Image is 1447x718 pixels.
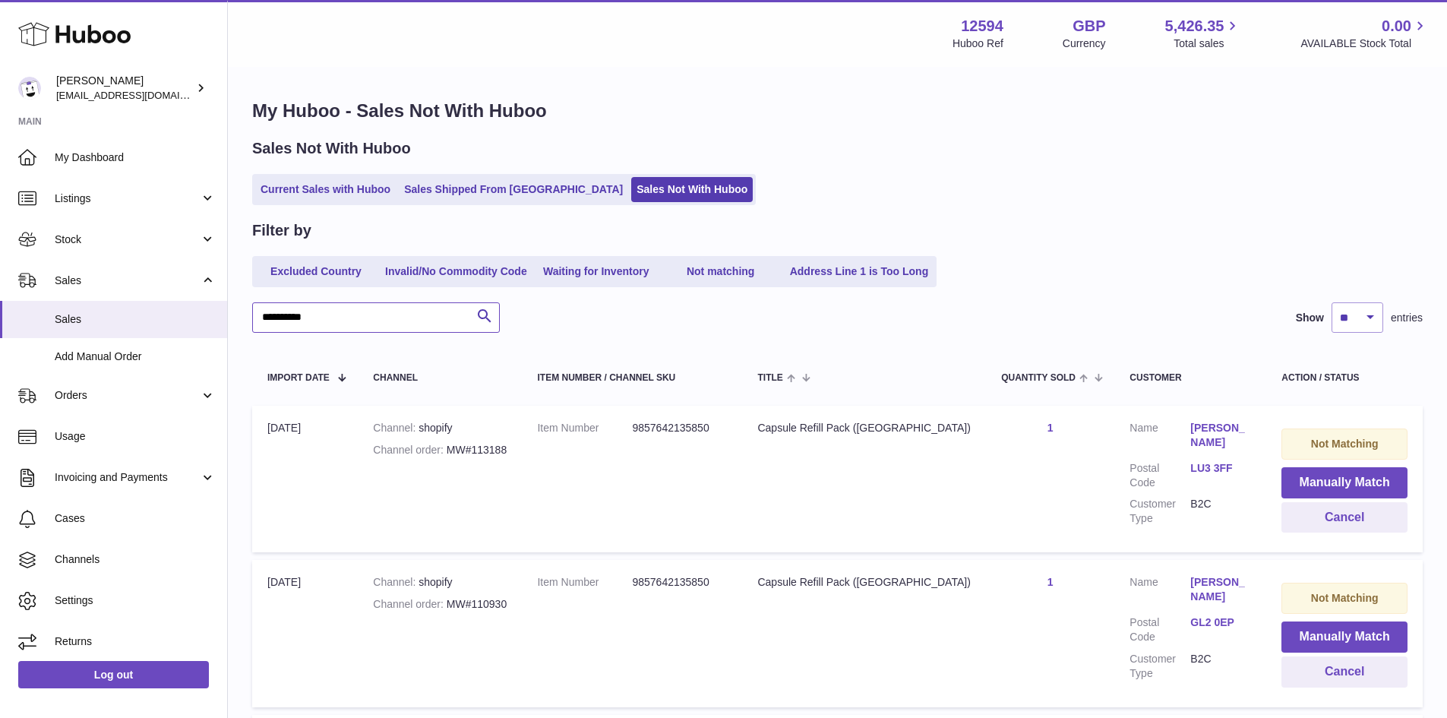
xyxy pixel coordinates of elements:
[18,661,209,688] a: Log out
[1382,16,1411,36] span: 0.00
[1281,502,1408,533] button: Cancel
[1300,36,1429,51] span: AVAILABLE Stock Total
[373,598,447,610] strong: Channel order
[1129,461,1190,490] dt: Postal Code
[1129,497,1190,526] dt: Customer Type
[1296,311,1324,325] label: Show
[1281,467,1408,498] button: Manually Match
[757,373,782,383] span: Title
[1129,652,1190,681] dt: Customer Type
[1190,615,1251,630] a: GL2 0EP
[757,575,971,590] div: Capsule Refill Pack ([GEOGRAPHIC_DATA])
[1165,16,1224,36] span: 5,426.35
[632,421,727,435] dd: 9857642135850
[1190,497,1251,526] dd: B2C
[1129,615,1190,644] dt: Postal Code
[380,259,532,284] a: Invalid/No Commodity Code
[55,552,216,567] span: Channels
[632,575,727,590] dd: 9857642135850
[373,444,447,456] strong: Channel order
[255,259,377,284] a: Excluded Country
[1063,36,1106,51] div: Currency
[56,74,193,103] div: [PERSON_NAME]
[252,560,358,707] td: [DATE]
[373,597,507,612] div: MW#110930
[1281,656,1408,688] button: Cancel
[55,593,216,608] span: Settings
[1281,373,1408,383] div: Action / Status
[1190,421,1251,450] a: [PERSON_NAME]
[1073,16,1105,36] strong: GBP
[1165,16,1242,51] a: 5,426.35 Total sales
[537,421,632,435] dt: Item Number
[55,312,216,327] span: Sales
[399,177,628,202] a: Sales Shipped From [GEOGRAPHIC_DATA]
[55,634,216,649] span: Returns
[55,274,200,288] span: Sales
[255,177,396,202] a: Current Sales with Huboo
[55,191,200,206] span: Listings
[1047,422,1054,434] a: 1
[55,470,200,485] span: Invoicing and Payments
[536,259,657,284] a: Waiting for Inventory
[55,429,216,444] span: Usage
[373,443,507,457] div: MW#113188
[1300,16,1429,51] a: 0.00 AVAILABLE Stock Total
[1174,36,1241,51] span: Total sales
[56,89,223,101] span: [EMAIL_ADDRESS][DOMAIN_NAME]
[373,373,507,383] div: Channel
[757,421,971,435] div: Capsule Refill Pack ([GEOGRAPHIC_DATA])
[252,99,1423,123] h1: My Huboo - Sales Not With Huboo
[55,232,200,247] span: Stock
[1190,652,1251,681] dd: B2C
[252,406,358,552] td: [DATE]
[1001,373,1076,383] span: Quantity Sold
[953,36,1003,51] div: Huboo Ref
[55,388,200,403] span: Orders
[267,373,330,383] span: Import date
[373,575,507,590] div: shopify
[1190,575,1251,604] a: [PERSON_NAME]
[1129,421,1190,454] dt: Name
[961,16,1003,36] strong: 12594
[1391,311,1423,325] span: entries
[1311,438,1379,450] strong: Not Matching
[252,220,311,241] h2: Filter by
[785,259,934,284] a: Address Line 1 is Too Long
[55,150,216,165] span: My Dashboard
[55,511,216,526] span: Cases
[1047,576,1054,588] a: 1
[252,138,411,159] h2: Sales Not With Huboo
[55,350,216,364] span: Add Manual Order
[537,373,727,383] div: Item Number / Channel SKU
[1281,622,1408,653] button: Manually Match
[1129,373,1251,383] div: Customer
[631,177,753,202] a: Sales Not With Huboo
[373,421,507,435] div: shopify
[537,575,632,590] dt: Item Number
[373,422,419,434] strong: Channel
[660,259,782,284] a: Not matching
[18,77,41,100] img: internalAdmin-12594@internal.huboo.com
[373,576,419,588] strong: Channel
[1129,575,1190,608] dt: Name
[1190,461,1251,476] a: LU3 3FF
[1311,592,1379,604] strong: Not Matching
